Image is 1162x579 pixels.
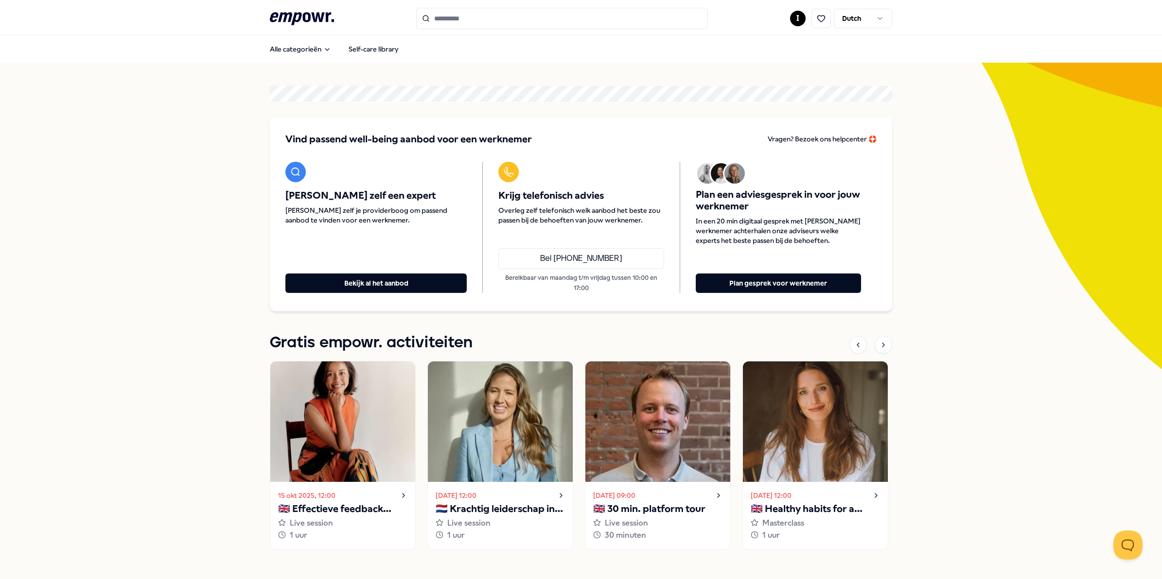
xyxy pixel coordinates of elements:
p: 🇬🇧 30 min. platform tour [593,501,722,517]
a: [DATE] 12:00🇳🇱 Krachtig leiderschap in uitdagende situatiesLive session1 uur [427,361,573,550]
img: activity image [270,361,415,482]
img: Avatar [724,163,745,184]
a: [DATE] 09:00🇬🇧 30 min. platform tourLive session30 minuten [585,361,731,550]
time: 15 okt 2025, 12:00 [278,490,335,501]
span: In een 20 min digitaal gesprek met [PERSON_NAME] werknemer achterhalen onze adviseurs welke exper... [696,216,861,245]
h1: Gratis empowr. activiteiten [270,331,473,355]
div: Live session [436,517,565,529]
a: Bel [PHONE_NUMBER] [498,248,664,270]
div: Masterclass [751,517,880,529]
a: Vragen? Bezoek ons helpcenter 🛟 [768,133,877,146]
a: 15 okt 2025, 12:00🇬🇧 Effectieve feedback geven en ontvangenLive session1 uur [270,361,416,550]
iframe: Help Scout Beacon - Open [1113,530,1143,560]
span: Overleg zelf telefonisch welk aanbod het beste zou passen bij de behoeften van jouw werknemer. [498,205,664,225]
span: [PERSON_NAME] zelf een expert [285,190,467,202]
span: [PERSON_NAME] zelf je providerboog om passend aanbod te vinden voor een werknemer. [285,205,467,225]
button: Alle categorieën [262,39,339,59]
time: [DATE] 12:00 [436,490,476,501]
button: I [790,11,806,26]
span: Plan een adviesgesprek in voor jouw werknemer [696,189,861,212]
div: 1 uur [436,529,565,542]
p: 🇬🇧 Healthy habits for a stress-free start to the year [751,501,880,517]
p: Bereikbaar van maandag t/m vrijdag tussen 10:00 en 17:00 [498,273,664,293]
a: Self-care library [341,39,406,59]
a: [DATE] 12:00🇬🇧 Healthy habits for a stress-free start to the yearMasterclass1 uur [742,361,888,550]
p: 🇳🇱 Krachtig leiderschap in uitdagende situaties [436,501,565,517]
img: Avatar [697,163,718,184]
input: Search for products, categories or subcategories [416,8,708,29]
nav: Main [262,39,406,59]
span: Krijg telefonisch advies [498,190,664,202]
span: Vragen? Bezoek ons helpcenter 🛟 [768,135,877,143]
time: [DATE] 09:00 [593,490,635,501]
img: activity image [585,361,730,482]
span: Vind passend well-being aanbod voor een werknemer [285,133,532,146]
img: Avatar [711,163,731,184]
div: 30 minuten [593,529,722,542]
button: Plan gesprek voor werknemer [696,273,861,293]
p: 🇬🇧 Effectieve feedback geven en ontvangen [278,501,407,517]
time: [DATE] 12:00 [751,490,792,501]
button: Bekijk al het aanbod [285,273,467,293]
div: Live session [278,517,407,529]
div: 1 uur [751,529,880,542]
img: activity image [428,361,573,482]
div: 1 uur [278,529,407,542]
img: activity image [743,361,888,482]
div: Live session [593,517,722,529]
